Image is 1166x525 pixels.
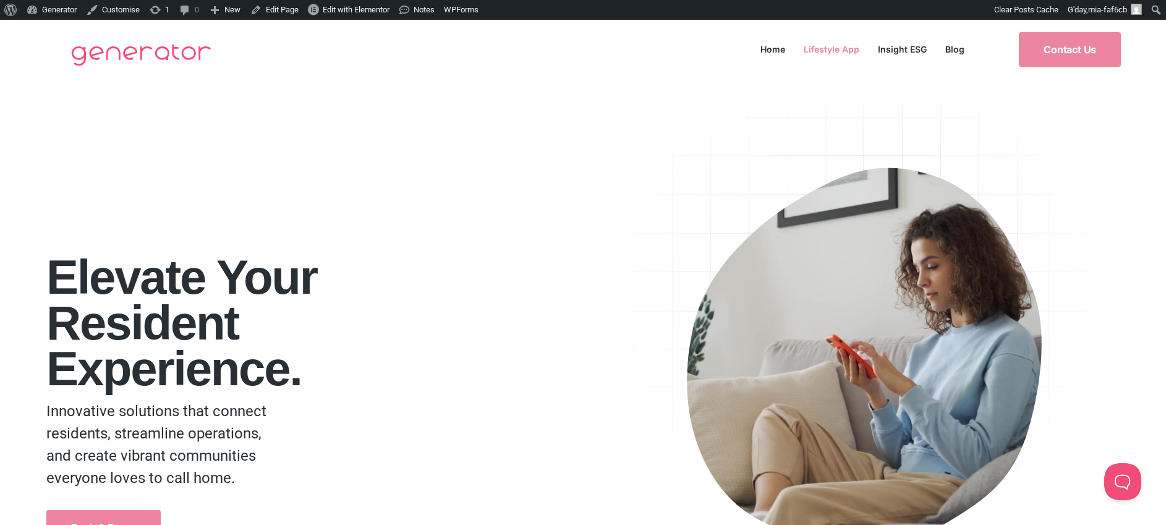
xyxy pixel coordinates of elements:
[869,41,936,58] a: Insight ESG
[751,41,974,58] nav: Menu
[1019,32,1121,67] a: Contact Us
[751,41,794,58] a: Home
[1088,5,1127,14] span: mia-faf6cb
[936,41,974,58] a: Blog
[1104,463,1141,500] iframe: Toggle Customer Support
[1044,45,1096,54] span: Contact Us
[323,5,389,14] span: Edit with Elementor
[46,254,596,391] h1: Elevate your Resident Experience.
[794,41,869,58] a: Lifestyle App
[46,400,276,489] p: Innovative solutions that connect residents, streamline operations, and create vibrant communitie...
